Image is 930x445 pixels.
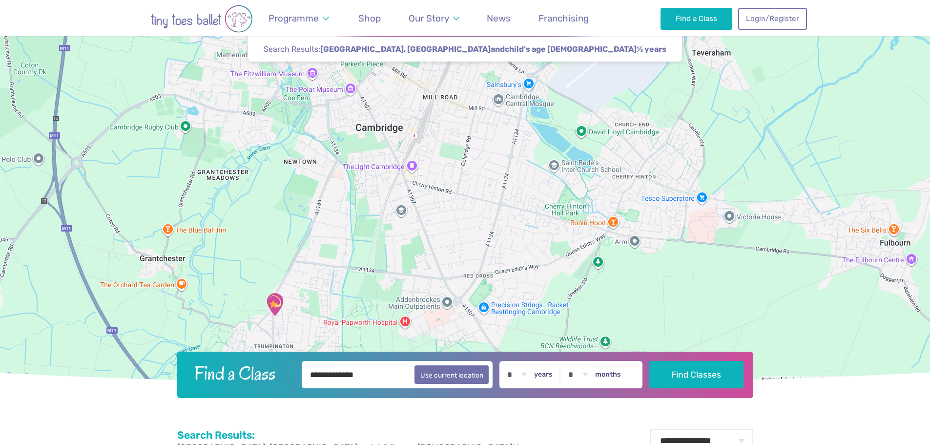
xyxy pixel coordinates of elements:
a: Login/Register [738,8,806,29]
label: months [595,370,621,379]
h2: Find a Class [186,361,295,385]
span: News [487,13,511,24]
label: years [534,370,553,379]
img: Google [2,370,35,383]
strong: and [320,44,666,54]
span: [GEOGRAPHIC_DATA], [GEOGRAPHIC_DATA] [320,44,491,55]
a: Open this area in Google Maps (opens a new window) [2,370,35,383]
a: Programme [264,7,334,30]
div: Trumpington Village Hall [263,292,287,317]
span: Programme [269,13,319,24]
button: Use current location [414,365,489,384]
a: Our Story [404,7,464,30]
a: Find a Class [661,8,732,29]
span: child's age [DEMOGRAPHIC_DATA]½ years [505,44,666,55]
a: Franchising [534,7,594,30]
button: Find Classes [649,361,744,388]
span: Shop [358,13,381,24]
a: Shop [354,7,386,30]
span: Our Story [409,13,449,24]
img: tiny toes ballet [124,5,280,33]
a: News [482,7,516,30]
span: Franchising [538,13,589,24]
h2: Search Results: [177,429,544,442]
